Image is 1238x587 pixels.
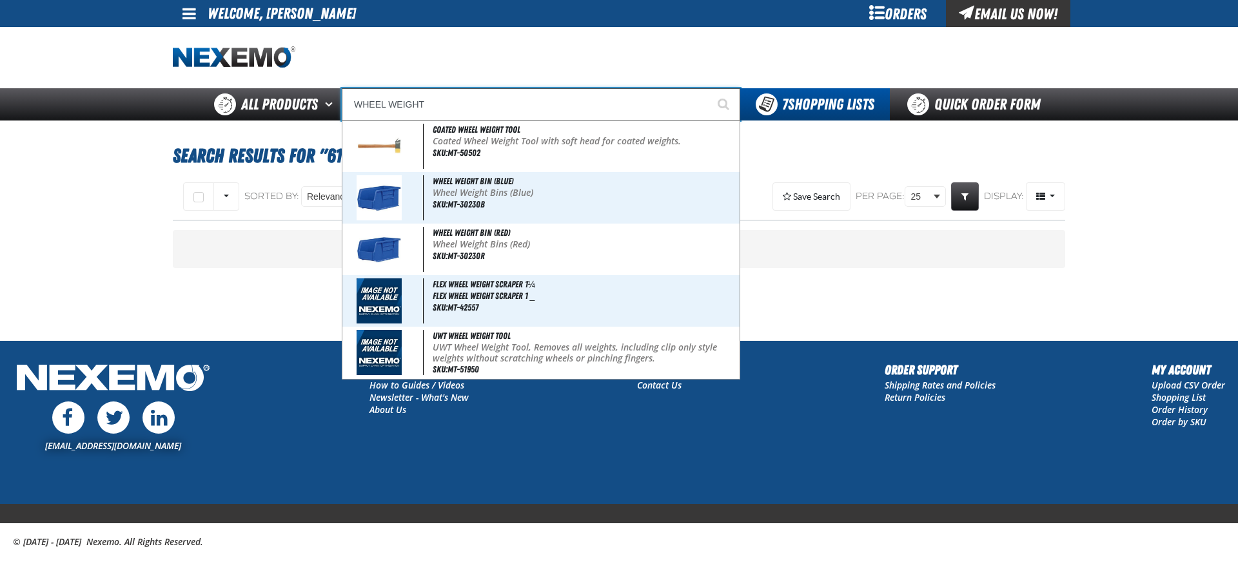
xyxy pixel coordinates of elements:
a: About Us [369,403,406,416]
img: Nexemo logo [173,46,295,69]
span: Shopping Lists [782,95,874,113]
a: Home [173,46,295,69]
span: Save Search [793,191,840,202]
a: Quick Order Form [890,88,1065,120]
input: Search [342,88,740,120]
span: Relevance [307,190,349,204]
button: You have 7 Shopping Lists. Open to view details [740,88,890,120]
span: Product Grid Views Toolbar [1027,183,1065,210]
img: 5b11589e057b5082581574-blue_wheel_weight_bin_2.jpg [357,227,402,272]
img: missing_image.jpg [357,330,402,375]
strong: 7 [782,95,788,113]
span: Wheel Weight Bin (Red) [433,227,510,238]
a: Newsletter - What's New [369,391,469,403]
span: Coated Wheel Weight Tool [433,124,520,135]
a: [EMAIL_ADDRESS][DOMAIN_NAME] [45,439,181,452]
span: Display: [984,191,1024,202]
a: How to Guides / Videos [369,379,464,391]
p: Wheel Weight Bins (Blue) [433,188,737,198]
span: Flex Wheel Weight Scraper 1¼ [433,279,536,289]
p: Coated Wheel Weight Tool with soft head for coated weights. [433,136,737,147]
img: 5b11589f458f6084469946-50502-coated-wheel-weight-tool_lightbox_6.jpg [357,124,402,169]
button: Open All Products pages [320,88,342,120]
span: 25 [910,190,931,204]
span: SKU:MT-51950 [433,364,479,374]
span: SKU:MT-30230B [433,199,485,209]
span: Sorted By: [244,191,299,202]
p: UWT Wheel Weight Tool, Removes all weights, including clip only style weights without scratching ... [433,342,737,364]
button: Start Searching [708,88,740,120]
a: Expand or Collapse Grid Filters [951,182,979,211]
a: Contact Us [637,379,682,391]
a: Order by SKU [1152,416,1206,428]
span: UWT Wheel Weight Tool [433,331,511,341]
h1: Search Results for "61405" [173,139,1065,173]
a: Upload CSV Order [1152,379,1225,391]
img: 5b11589e011ce952771820-blue_wheel_weight_bin.jpg [357,175,402,220]
span: Per page: [856,191,905,203]
h2: Order Support [885,360,996,380]
span: Wheel Weight Bin (Blue) [433,176,513,186]
span: SKU:MT-42557 [433,302,478,313]
img: missing_image.jpg [357,278,402,323]
span: SKU:MT-30230R [433,251,485,261]
h2: My Account [1152,360,1225,380]
img: Nexemo Logo [13,360,213,398]
a: Shopping List [1152,391,1206,403]
p: Wheel Weight Bins (Red) [433,239,737,250]
a: Order History [1152,403,1208,416]
span: Flex Wheel Weight Scraper 1 _ [433,291,737,302]
span: All Products [241,93,318,116]
button: Product Grid Views Toolbar [1026,182,1065,211]
a: Shipping Rates and Policies [885,379,996,391]
button: Rows selection options [213,182,239,211]
button: Expand or Collapse Saved Search drop-down to save a search query [772,182,850,211]
span: SKU:MT-50502 [433,148,480,158]
a: Return Policies [885,391,945,403]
